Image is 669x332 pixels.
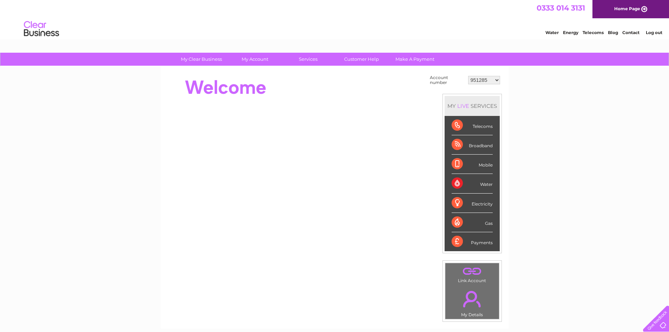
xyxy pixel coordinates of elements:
[608,30,618,35] a: Blog
[452,174,493,193] div: Water
[452,194,493,213] div: Electricity
[452,232,493,251] div: Payments
[172,53,230,66] a: My Clear Business
[445,285,499,319] td: My Details
[279,53,337,66] a: Services
[583,30,604,35] a: Telecoms
[445,263,499,285] td: Link Account
[452,213,493,232] div: Gas
[445,96,500,116] div: MY SERVICES
[169,4,501,34] div: Clear Business is a trading name of Verastar Limited (registered in [GEOGRAPHIC_DATA] No. 3667643...
[386,53,444,66] a: Make A Payment
[447,265,497,277] a: .
[545,30,559,35] a: Water
[622,30,640,35] a: Contact
[537,4,585,12] a: 0333 014 3131
[226,53,284,66] a: My Account
[452,155,493,174] div: Mobile
[447,287,497,311] a: .
[428,73,466,87] td: Account number
[452,116,493,135] div: Telecoms
[646,30,662,35] a: Log out
[563,30,578,35] a: Energy
[24,18,59,40] img: logo.png
[333,53,391,66] a: Customer Help
[452,135,493,155] div: Broadband
[456,103,471,109] div: LIVE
